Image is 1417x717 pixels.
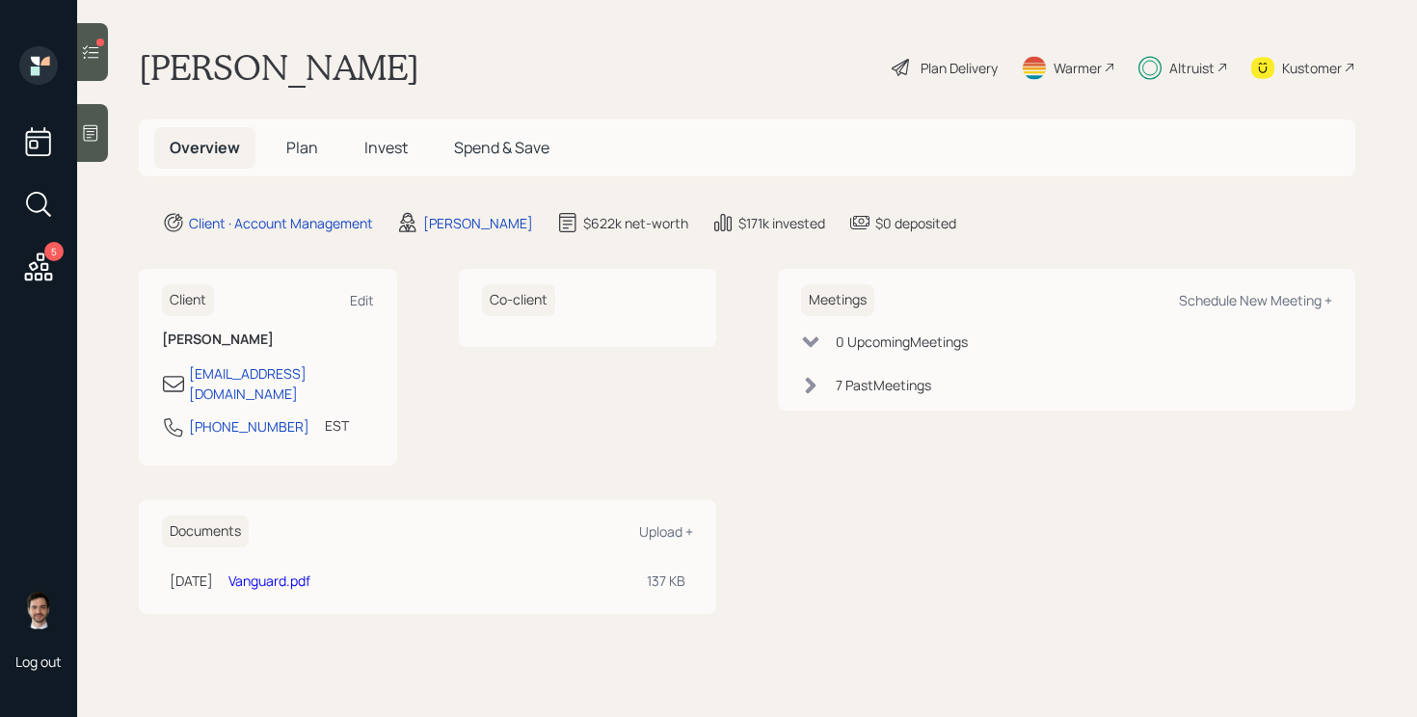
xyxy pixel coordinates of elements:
div: Altruist [1169,58,1215,78]
div: $0 deposited [875,213,956,233]
div: Plan Delivery [921,58,998,78]
div: Log out [15,652,62,671]
h6: Client [162,284,214,316]
div: $171k invested [738,213,825,233]
div: Edit [350,291,374,309]
h6: Meetings [801,284,874,316]
div: 137 KB [647,571,685,591]
span: Overview [170,137,240,158]
span: Plan [286,137,318,158]
span: Spend & Save [454,137,549,158]
div: [PHONE_NUMBER] [189,416,309,437]
div: 5 [44,242,64,261]
span: Invest [364,137,408,158]
h6: Co-client [482,284,555,316]
div: [DATE] [170,571,213,591]
div: [PERSON_NAME] [423,213,533,233]
h6: [PERSON_NAME] [162,332,374,348]
div: [EMAIL_ADDRESS][DOMAIN_NAME] [189,363,374,404]
h1: [PERSON_NAME] [139,46,419,89]
div: Kustomer [1282,58,1342,78]
div: $622k net-worth [583,213,688,233]
div: EST [325,415,349,436]
a: Vanguard.pdf [228,571,310,590]
div: Upload + [639,522,693,541]
img: jonah-coleman-headshot.png [19,591,58,629]
div: Schedule New Meeting + [1179,291,1332,309]
h6: Documents [162,516,249,547]
div: Client · Account Management [189,213,373,233]
div: Warmer [1054,58,1102,78]
div: 7 Past Meeting s [836,375,931,395]
div: 0 Upcoming Meeting s [836,332,968,352]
